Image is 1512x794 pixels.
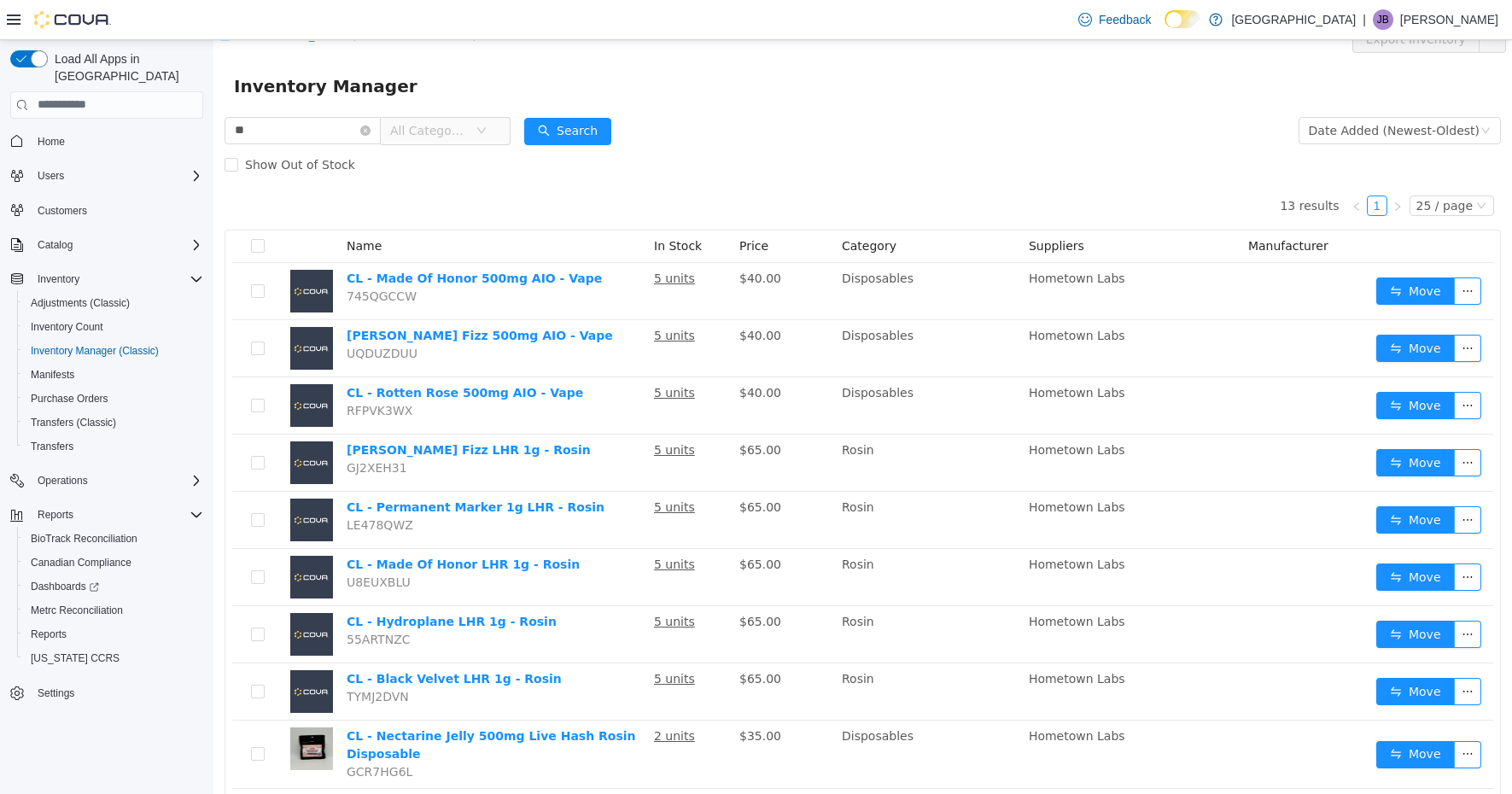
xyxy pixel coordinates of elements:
[441,346,482,359] u: 5 units
[31,235,203,255] span: Catalog
[1163,409,1241,436] button: icon: swapMove
[441,460,482,474] u: 5 units
[24,388,203,409] span: Purchase Orders
[1241,638,1268,665] button: icon: ellipsis
[622,337,809,394] td: Disposables
[77,630,120,673] img: CL - Black Velvet LHR 1g - Rosin placeholder
[1377,9,1389,30] span: JB
[24,365,203,385] span: Manifests
[133,535,197,549] span: U8EUXBLU
[31,368,74,382] span: Manifests
[133,199,168,213] span: Name
[441,632,482,645] u: 5 units
[1241,466,1268,493] button: icon: ellipsis
[526,231,568,245] span: $40.00
[38,238,73,252] span: Catalog
[133,517,366,531] a: CL - Made Of Honor LHR 1g - Rosin
[1263,161,1273,172] i: icon: down
[24,412,123,433] a: Transfers (Classic)
[38,686,74,700] span: Settings
[31,604,123,617] span: Metrc Reconciliation
[24,528,203,549] span: BioTrack Reconciliation
[38,169,64,183] span: Users
[133,575,343,588] a: CL - Hydroplane LHR 1g - Rosin
[1241,523,1268,551] button: icon: ellipsis
[31,440,73,453] span: Transfers
[20,32,214,60] span: Inventory Manager
[31,416,116,429] span: Transfers (Classic)
[133,249,203,263] span: 745QGCCW
[31,682,203,704] span: Settings
[3,198,210,223] button: Customers
[1035,199,1115,213] span: Manufacturer
[311,78,398,105] button: icon: searchSearch
[815,632,912,645] span: Hometown Labs
[24,648,126,668] a: [US_STATE] CCRS
[17,339,210,363] button: Inventory Manager (Classic)
[441,689,482,703] u: 2 units
[31,320,103,334] span: Inventory Count
[24,576,106,597] a: Dashboards
[24,293,203,313] span: Adjustments (Classic)
[441,575,482,588] u: 5 units
[34,11,111,28] img: Cova
[815,460,912,474] span: Hometown Labs
[17,551,210,575] button: Canadian Compliance
[31,200,203,221] span: Customers
[1241,237,1268,265] button: icon: ellipsis
[622,280,809,337] td: Disposables
[24,317,110,337] a: Inventory Count
[17,598,210,622] button: Metrc Reconciliation
[526,575,568,588] span: $65.00
[77,287,120,330] img: CL - Rose Fizz 500mg AIO - Vape placeholder
[17,622,210,646] button: Reports
[24,648,203,668] span: Washington CCRS
[17,646,210,670] button: [US_STATE] CCRS
[526,460,568,474] span: $65.00
[622,509,809,566] td: Rosin
[31,269,203,289] span: Inventory
[31,532,137,546] span: BioTrack Reconciliation
[263,85,273,97] i: icon: down
[24,600,203,621] span: Metrc Reconciliation
[31,505,203,525] span: Reports
[1163,466,1241,493] button: icon: swapMove
[177,82,254,99] span: All Categories
[24,341,203,361] span: Inventory Manager (Classic)
[1163,701,1241,728] button: icon: swapMove
[1231,9,1356,30] p: [GEOGRAPHIC_DATA]
[3,267,210,291] button: Inventory
[17,315,210,339] button: Inventory Count
[31,269,86,289] button: Inventory
[3,129,210,154] button: Home
[441,289,482,302] u: 5 units
[526,403,568,417] span: $65.00
[3,233,210,257] button: Catalog
[1163,352,1241,379] button: icon: swapMove
[77,573,120,616] img: CL - Hydroplane LHR 1g - Rosin placeholder
[1163,523,1241,551] button: icon: swapMove
[133,460,391,474] a: CL - Permanent Marker 1g LHR - Rosin
[77,687,120,730] img: CL - Nectarine Jelly 500mg Live Hash Rosin Disposable hero shot
[1095,78,1266,103] div: Date Added (Newest-Oldest)
[3,680,210,705] button: Settings
[31,131,72,152] a: Home
[1153,155,1174,176] li: 1
[133,289,400,302] a: [PERSON_NAME] Fizz 500mg AIO - Vape
[38,474,88,487] span: Operations
[1241,701,1268,728] button: icon: ellipsis
[628,199,683,213] span: Category
[622,623,809,680] td: Rosin
[622,452,809,509] td: Rosin
[815,231,912,245] span: Hometown Labs
[1138,161,1148,172] i: icon: left
[815,575,912,588] span: Hometown Labs
[3,503,210,527] button: Reports
[1241,581,1268,608] button: icon: ellipsis
[133,364,199,377] span: RFPVK3WX
[31,235,79,255] button: Catalog
[31,580,99,593] span: Dashboards
[31,201,94,221] a: Customers
[441,517,482,531] u: 5 units
[1071,3,1158,37] a: Feedback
